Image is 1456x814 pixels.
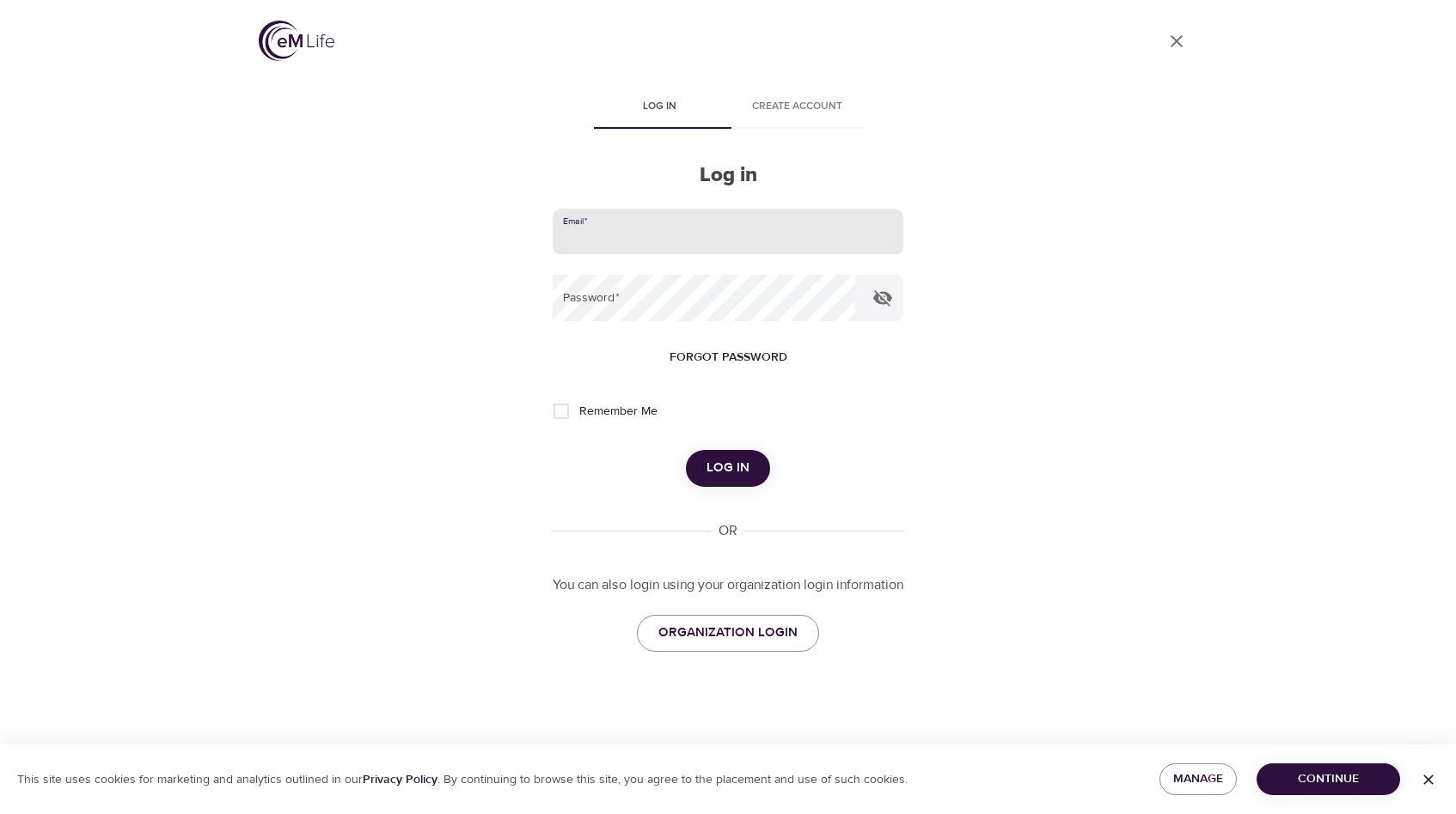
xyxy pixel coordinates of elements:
[553,88,903,129] div: disabled tabs example
[1173,768,1223,790] span: Manage
[738,98,855,116] span: Create account
[658,622,798,644] span: ORGANIZATION LOGIN
[579,403,658,421] span: Remember Me
[363,772,437,787] a: Privacy Policy
[553,575,903,595] p: You can also login using your organization login information
[553,163,903,188] h2: Log in
[601,98,718,116] span: Log in
[707,457,749,479] span: Log in
[686,450,770,486] button: Log in
[712,521,744,541] div: OR
[1159,763,1237,795] button: Manage
[1270,768,1386,790] span: Continue
[637,615,819,651] a: ORGANIZATION LOGIN
[670,347,787,368] span: Forgot password
[259,21,334,61] img: logo
[663,342,794,374] button: Forgot password
[1257,763,1400,795] button: Continue
[1156,21,1197,62] a: close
